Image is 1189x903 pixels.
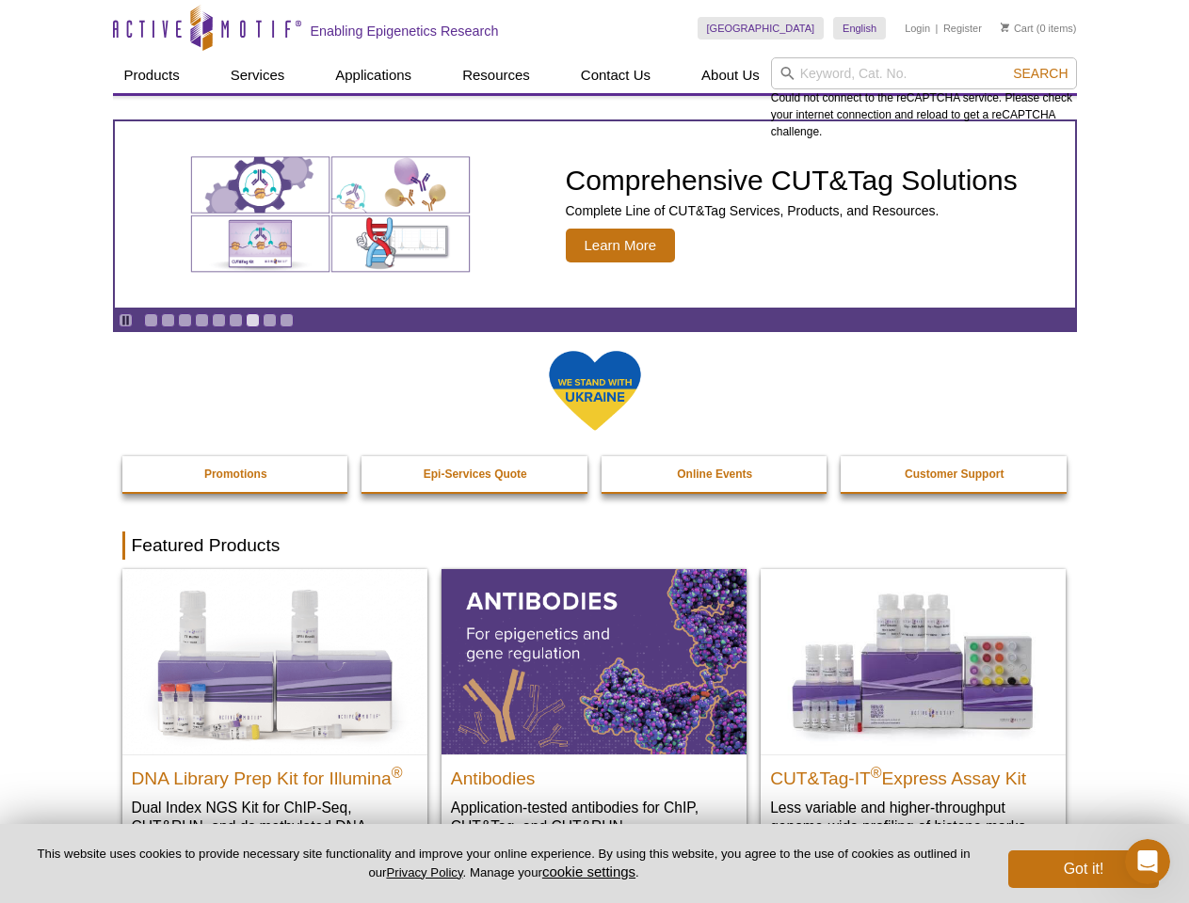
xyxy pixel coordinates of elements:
[280,313,294,327] a: Go to slide 9
[1001,22,1034,35] a: Cart
[1001,23,1009,32] img: Your Cart
[442,569,747,854] a: All Antibodies Antibodies Application-tested antibodies for ChIP, CUT&Tag, and CUT&RUN.
[770,798,1056,836] p: Less variable and higher-throughput genome-wide profiling of histone marks​.
[943,22,982,35] a: Register
[841,456,1068,492] a: Customer Support
[1008,850,1159,888] button: Got it!
[905,467,1004,481] strong: Customer Support
[570,57,662,93] a: Contact Us
[219,57,297,93] a: Services
[833,17,886,40] a: English
[386,865,462,879] a: Privacy Policy
[451,57,541,93] a: Resources
[451,798,737,836] p: Application-tested antibodies for ChIP, CUT&Tag, and CUT&RUN.
[178,313,192,327] a: Go to slide 3
[871,764,882,780] sup: ®
[144,313,158,327] a: Go to slide 1
[212,313,226,327] a: Go to slide 5
[424,467,527,481] strong: Epi-Services Quote
[566,166,1018,195] h2: Comprehensive CUT&Tag Solutions
[30,846,977,881] p: This website uses cookies to provide necessary site functionality and improve your online experie...
[362,456,589,492] a: Epi-Services Quote
[690,57,771,93] a: About Us
[189,155,472,274] img: Various genetic charts and diagrams.
[677,467,752,481] strong: Online Events
[905,22,930,35] a: Login
[770,760,1056,788] h2: CUT&Tag-IT Express Assay Kit
[761,569,1066,753] img: CUT&Tag-IT® Express Assay Kit
[698,17,825,40] a: [GEOGRAPHIC_DATA]
[1007,65,1073,82] button: Search
[311,23,499,40] h2: Enabling Epigenetics Research
[771,57,1077,140] div: Could not connect to the reCAPTCHA service. Please check your internet connection and reload to g...
[1125,839,1170,884] iframe: Intercom live chat
[195,313,209,327] a: Go to slide 4
[1001,17,1077,40] li: (0 items)
[451,760,737,788] h2: Antibodies
[132,760,418,788] h2: DNA Library Prep Kit for Illumina
[246,313,260,327] a: Go to slide 7
[771,57,1077,89] input: Keyword, Cat. No.
[936,17,939,40] li: |
[122,531,1068,560] h2: Featured Products
[542,863,635,879] button: cookie settings
[324,57,423,93] a: Applications
[204,467,267,481] strong: Promotions
[442,569,747,753] img: All Antibodies
[122,569,427,873] a: DNA Library Prep Kit for Illumina DNA Library Prep Kit for Illumina® Dual Index NGS Kit for ChIP-...
[119,313,133,327] a: Toggle autoplay
[132,798,418,855] p: Dual Index NGS Kit for ChIP-Seq, CUT&RUN, and ds methylated DNA assays.
[392,764,403,780] sup: ®
[229,313,243,327] a: Go to slide 6
[1013,66,1068,81] span: Search
[602,456,829,492] a: Online Events
[161,313,175,327] a: Go to slide 2
[115,121,1075,308] a: Various genetic charts and diagrams. Comprehensive CUT&Tag Solutions Complete Line of CUT&Tag Ser...
[115,121,1075,308] article: Comprehensive CUT&Tag Solutions
[566,202,1018,219] p: Complete Line of CUT&Tag Services, Products, and Resources.
[566,229,676,262] span: Learn More
[548,349,642,433] img: We Stand With Ukraine
[122,569,427,753] img: DNA Library Prep Kit for Illumina
[761,569,1066,854] a: CUT&Tag-IT® Express Assay Kit CUT&Tag-IT®Express Assay Kit Less variable and higher-throughput ge...
[113,57,191,93] a: Products
[263,313,277,327] a: Go to slide 8
[122,456,350,492] a: Promotions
